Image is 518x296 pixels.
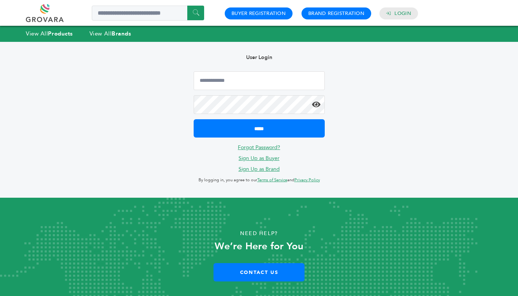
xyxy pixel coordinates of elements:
[194,176,325,185] p: By logging in, you agree to our and
[294,177,320,183] a: Privacy Policy
[215,240,303,253] strong: We’re Here for You
[308,10,364,17] a: Brand Registration
[48,30,73,37] strong: Products
[26,228,492,239] p: Need Help?
[90,30,131,37] a: View AllBrands
[239,166,280,173] a: Sign Up as Brand
[231,10,286,17] a: Buyer Registration
[239,155,279,162] a: Sign Up as Buyer
[92,6,204,21] input: Search a product or brand...
[112,30,131,37] strong: Brands
[257,177,287,183] a: Terms of Service
[246,54,272,61] b: User Login
[194,71,325,90] input: Email Address
[26,30,73,37] a: View AllProducts
[238,144,280,151] a: Forgot Password?
[213,263,305,281] a: Contact Us
[194,95,325,114] input: Password
[394,10,411,17] a: Login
